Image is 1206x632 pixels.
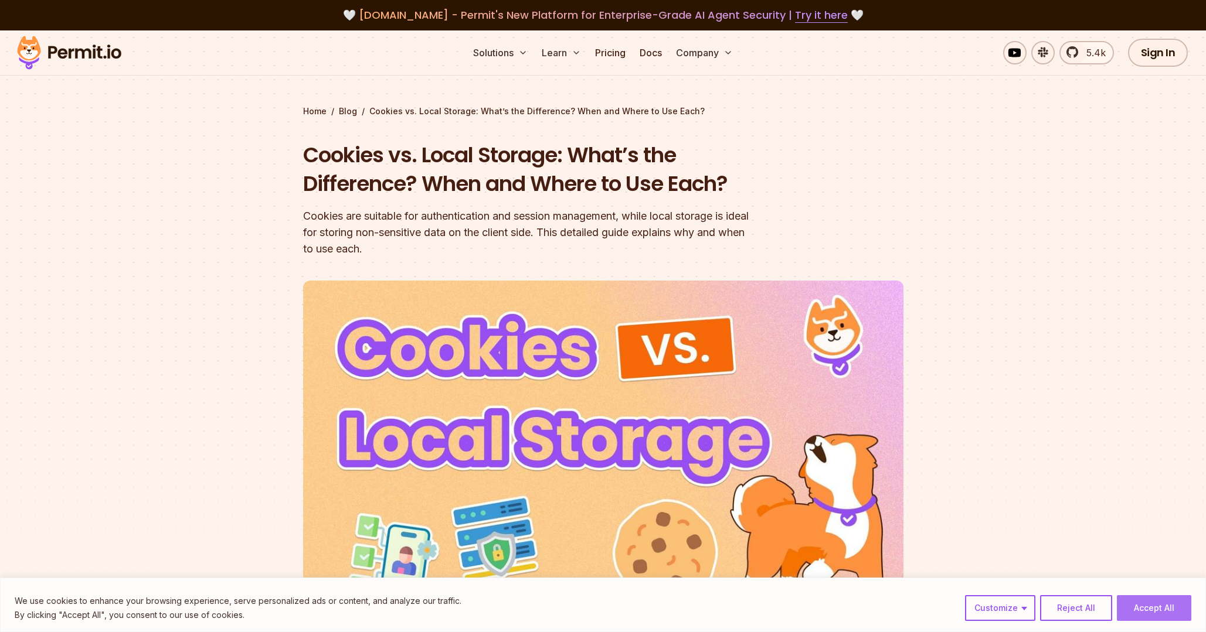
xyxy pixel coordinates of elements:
div: 🤍 🤍 [28,7,1178,23]
span: 5.4k [1079,46,1106,60]
div: / / [303,105,903,117]
div: Cookies are suitable for authentication and session management, while local storage is ideal for ... [303,208,753,257]
button: Solutions [468,41,532,64]
a: Docs [635,41,667,64]
a: Blog [339,105,357,117]
p: We use cookies to enhance your browsing experience, serve personalized ads or content, and analyz... [15,594,461,608]
a: Pricing [590,41,630,64]
button: Company [671,41,738,64]
button: Accept All [1117,595,1191,621]
a: Sign In [1128,39,1188,67]
span: [DOMAIN_NAME] - Permit's New Platform for Enterprise-Grade AI Agent Security | [359,8,848,22]
a: 5.4k [1059,41,1114,64]
a: Home [303,105,327,117]
p: By clicking "Accept All", you consent to our use of cookies. [15,608,461,622]
button: Customize [965,595,1035,621]
a: Try it here [795,8,848,23]
button: Reject All [1040,595,1112,621]
button: Learn [537,41,586,64]
img: Permit logo [12,33,127,73]
img: Cookies vs. Local Storage: What’s the Difference? When and Where to Use Each? [303,281,903,618]
h1: Cookies vs. Local Storage: What’s the Difference? When and Where to Use Each? [303,141,753,199]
